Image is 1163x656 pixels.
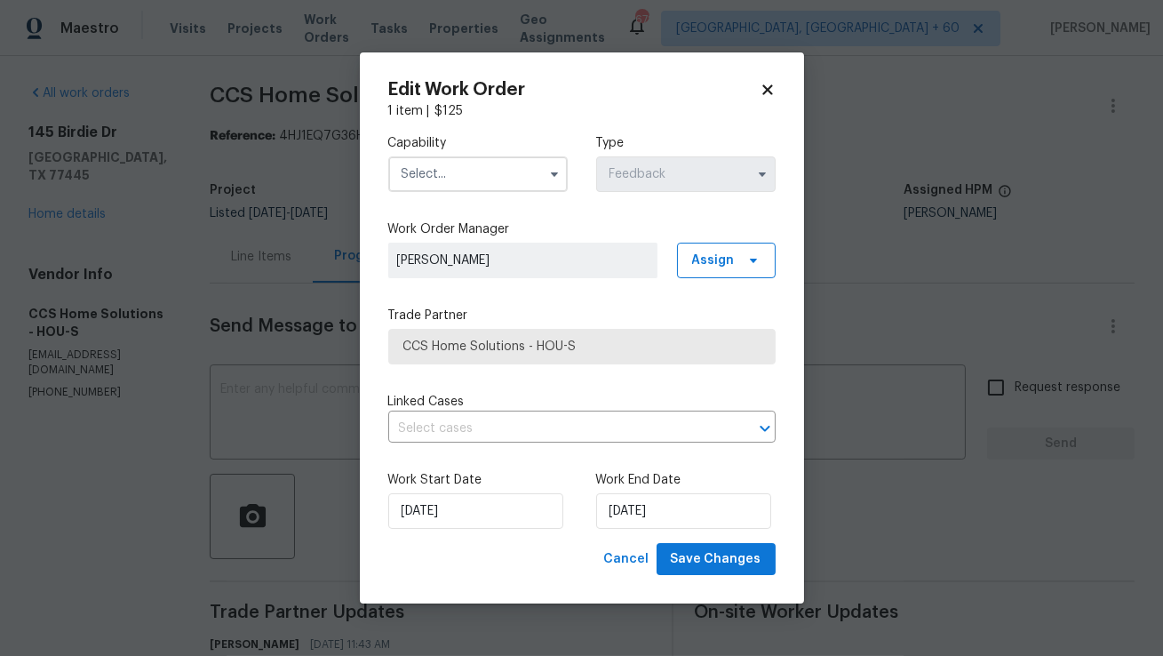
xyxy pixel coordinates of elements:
[671,548,761,571] span: Save Changes
[753,416,777,441] button: Open
[388,393,465,411] span: Linked Cases
[388,493,563,529] input: M/D/YYYY
[388,471,568,489] label: Work Start Date
[388,81,760,99] h2: Edit Work Order
[657,543,776,576] button: Save Changes
[403,338,761,356] span: CCS Home Solutions - HOU-S
[597,543,657,576] button: Cancel
[388,102,776,120] div: 1 item |
[544,164,565,185] button: Show options
[388,220,776,238] label: Work Order Manager
[604,548,649,571] span: Cancel
[752,164,773,185] button: Show options
[596,471,776,489] label: Work End Date
[435,105,464,117] span: $ 125
[596,156,776,192] input: Select...
[692,252,735,269] span: Assign
[388,156,568,192] input: Select...
[388,415,726,443] input: Select cases
[388,307,776,324] label: Trade Partner
[388,134,568,152] label: Capability
[596,493,771,529] input: M/D/YYYY
[596,134,776,152] label: Type
[397,252,649,269] span: [PERSON_NAME]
